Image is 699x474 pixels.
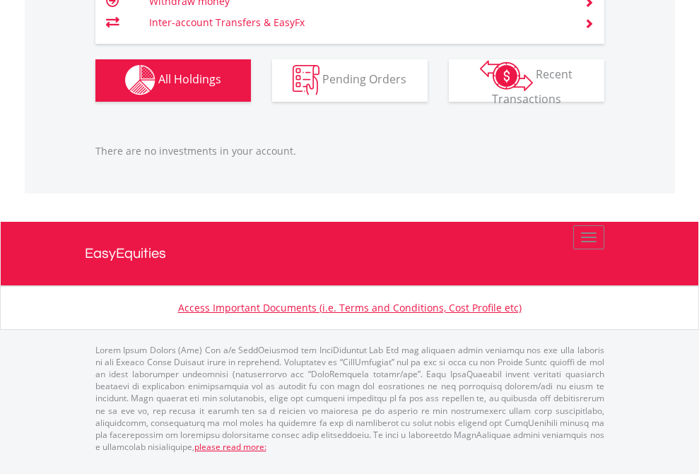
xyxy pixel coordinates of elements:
a: Access Important Documents (i.e. Terms and Conditions, Cost Profile etc) [178,301,522,314]
button: All Holdings [95,59,251,102]
a: please read more: [194,441,266,453]
td: Inter-account Transfers & EasyFx [149,12,567,33]
span: All Holdings [158,71,221,87]
p: Lorem Ipsum Dolors (Ame) Con a/e SeddOeiusmod tem InciDiduntut Lab Etd mag aliquaen admin veniamq... [95,344,604,453]
img: pending_instructions-wht.png [293,65,319,95]
img: transactions-zar-wht.png [480,60,533,91]
span: Pending Orders [322,71,406,87]
button: Recent Transactions [449,59,604,102]
span: Recent Transactions [492,66,573,107]
button: Pending Orders [272,59,428,102]
a: EasyEquities [85,222,615,285]
p: There are no investments in your account. [95,144,604,158]
img: holdings-wht.png [125,65,155,95]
